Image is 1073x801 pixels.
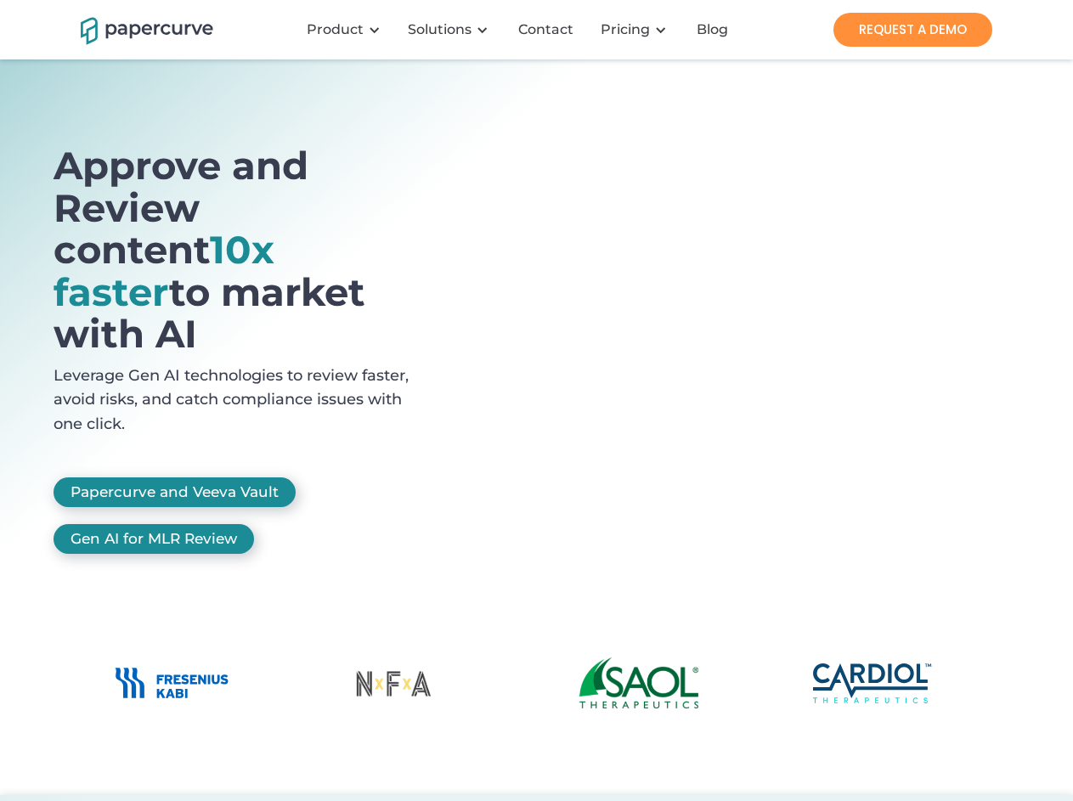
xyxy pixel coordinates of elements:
div: Solutions [398,4,505,55]
div: Solutions [408,21,472,38]
a: Blog [684,21,745,38]
h1: Approve and Review content to market with AI [54,144,431,355]
a: Pricing [601,21,650,38]
div: Contact [518,21,573,38]
img: Cardiol Therapeutics Logo [813,663,932,703]
a: REQUEST A DEMO [833,13,992,47]
span: 10x faster [54,226,274,315]
a: Papercurve and Veeva Vault [54,477,296,507]
img: Saol Therapeutics Logo [579,657,698,708]
a: open lightbox [54,144,431,477]
p: Leverage Gen AI technologies to review faster, avoid risks, and catch compliance issues with one ... [54,364,431,445]
a: home [81,14,191,44]
img: Fresenius Kabi Logo [112,665,231,701]
div: Product [296,4,398,55]
img: No Fixed Address Logo [346,656,440,710]
div: Pricing [590,4,684,55]
div: Blog [697,21,728,38]
div: Product [307,21,364,38]
a: Contact [505,21,590,38]
a: Gen AI for MLR Review [54,524,254,554]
